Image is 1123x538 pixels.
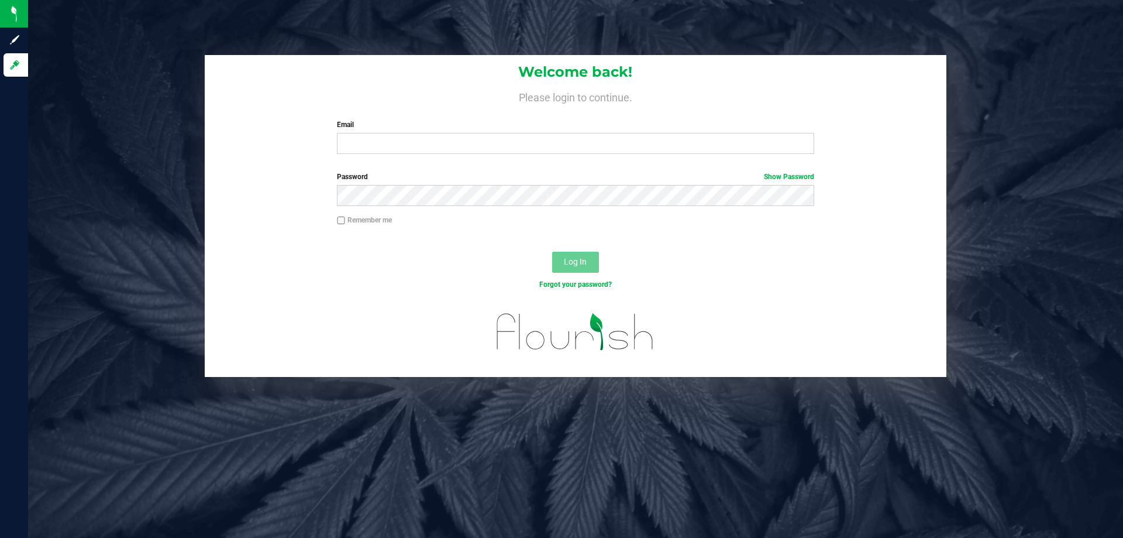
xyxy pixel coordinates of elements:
[205,64,946,80] h1: Welcome back!
[9,34,20,46] inline-svg: Sign up
[337,215,392,225] label: Remember me
[337,217,345,225] input: Remember me
[764,173,814,181] a: Show Password
[337,173,368,181] span: Password
[552,252,599,273] button: Log In
[337,119,814,130] label: Email
[539,280,612,289] a: Forgot your password?
[9,59,20,71] inline-svg: Log in
[564,257,587,266] span: Log In
[483,302,668,362] img: flourish_logo.svg
[205,89,946,103] h4: Please login to continue.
